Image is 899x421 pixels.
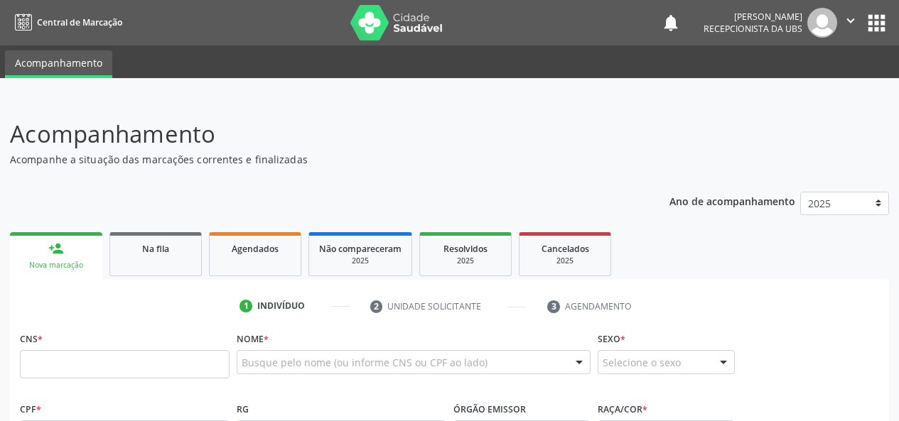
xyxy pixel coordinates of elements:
[443,243,488,255] span: Resolvidos
[5,50,112,78] a: Acompanhamento
[257,300,305,312] div: Indivíduo
[319,243,402,255] span: Não compareceram
[598,398,647,420] label: Raça/cor
[142,243,169,255] span: Na fila
[837,8,864,38] button: 
[542,243,589,255] span: Cancelados
[807,8,837,38] img: img
[10,11,122,34] a: Central de Marcação
[20,328,43,350] label: CNS
[603,355,681,370] span: Selecione o sexo
[48,241,64,256] div: person_add
[319,256,402,266] div: 2025
[453,398,526,420] label: Órgão emissor
[10,152,625,167] p: Acompanhe a situação das marcações correntes e finalizadas
[10,116,625,152] p: Acompanhamento
[242,355,488,370] span: Busque pelo nome (ou informe CNS ou CPF ao lado)
[37,16,122,28] span: Central de Marcação
[430,256,501,266] div: 2025
[843,13,858,28] i: 
[704,23,802,35] span: Recepcionista da UBS
[864,11,889,35] button: apps
[529,256,601,266] div: 2025
[669,192,795,209] p: Ano de acompanhamento
[661,13,681,33] button: notifications
[237,328,269,350] label: Nome
[237,398,249,420] label: RG
[239,300,252,312] div: 1
[704,11,802,23] div: [PERSON_NAME]
[598,328,625,350] label: Sexo
[20,260,92,270] div: Nova marcação
[232,243,279,255] span: Agendados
